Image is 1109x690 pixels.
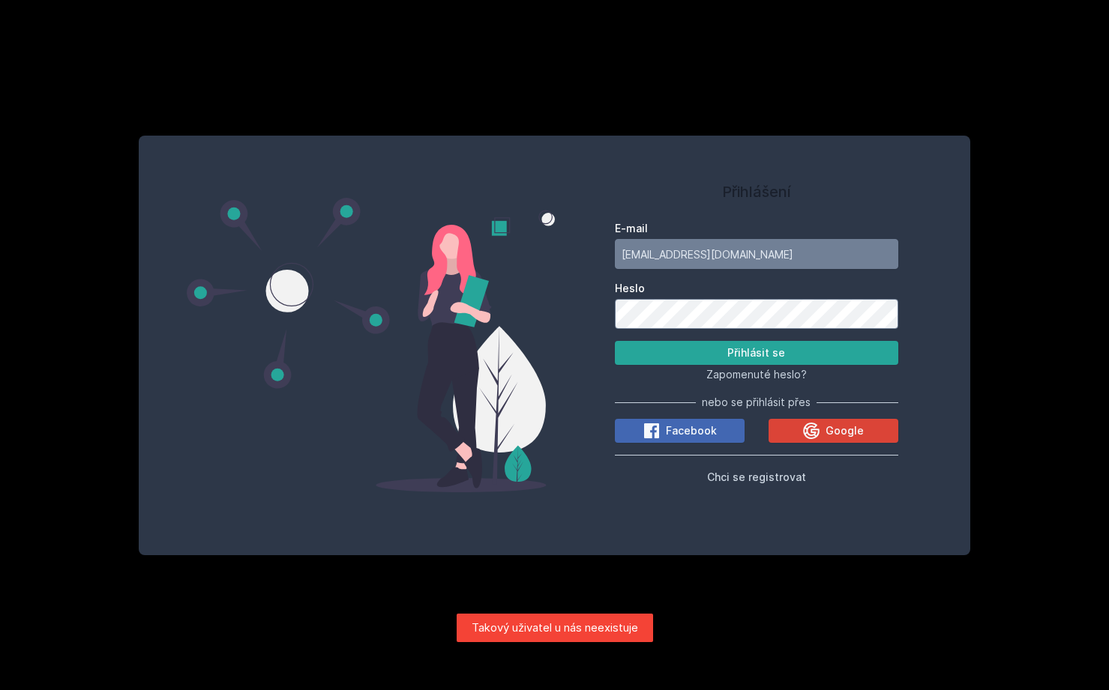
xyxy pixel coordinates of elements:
[702,395,811,410] span: nebo se přihlásit přes
[769,419,898,443] button: Google
[707,467,806,485] button: Chci se registrovat
[826,423,864,438] span: Google
[615,181,899,203] h1: Přihlášení
[615,419,745,443] button: Facebook
[615,239,899,269] input: Tvoje e-mailová adresa
[615,221,899,236] label: E-mail
[666,423,717,438] span: Facebook
[457,614,653,642] div: Takový uživatel u nás neexistuje
[615,281,899,296] label: Heslo
[615,341,899,365] button: Přihlásit se
[707,470,806,483] span: Chci se registrovat
[706,368,807,381] span: Zapomenuté heslo?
